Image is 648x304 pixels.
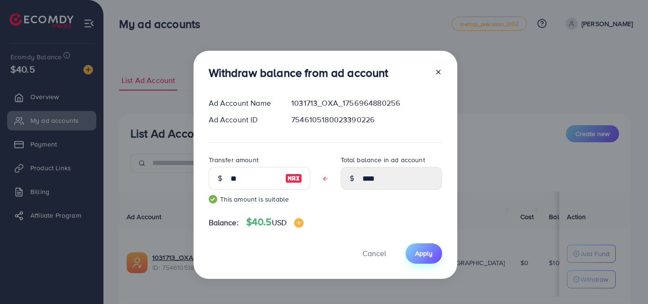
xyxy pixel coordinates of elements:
span: USD [272,217,287,228]
button: Apply [406,243,442,264]
small: This amount is suitable [209,194,310,204]
h3: Withdraw balance from ad account [209,66,389,80]
iframe: Chat [608,261,641,297]
h4: $40.5 [246,216,304,228]
button: Cancel [351,243,398,264]
span: Balance: [209,217,239,228]
img: image [294,218,304,228]
label: Total balance in ad account [341,155,425,165]
span: Cancel [362,248,386,258]
div: 1031713_OXA_1756964880256 [284,98,449,109]
img: image [285,173,302,184]
span: Apply [415,249,433,258]
div: 7546105180023390226 [284,114,449,125]
img: guide [209,195,217,203]
label: Transfer amount [209,155,259,165]
div: Ad Account Name [201,98,284,109]
div: Ad Account ID [201,114,284,125]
